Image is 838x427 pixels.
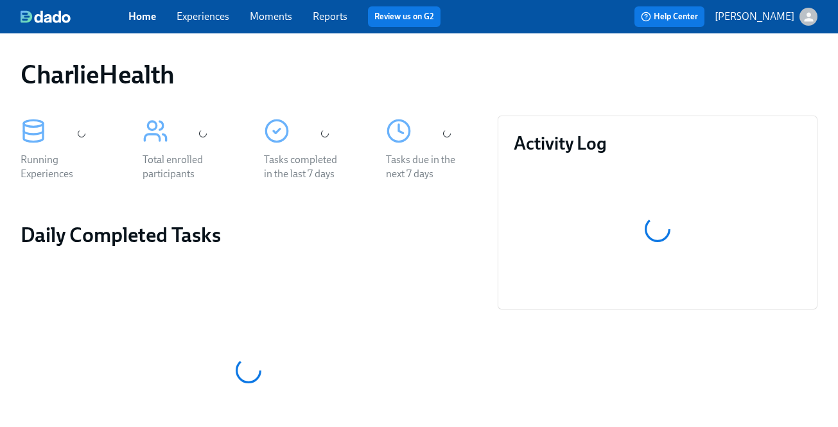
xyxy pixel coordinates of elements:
div: Tasks due in the next 7 days [386,153,468,181]
span: Help Center [641,10,698,23]
a: Reports [313,10,347,22]
p: [PERSON_NAME] [715,10,794,24]
button: Review us on G2 [368,6,441,27]
a: Moments [250,10,292,22]
div: Total enrolled participants [143,153,225,181]
h1: CharlieHealth [21,59,175,90]
div: Running Experiences [21,153,103,181]
button: [PERSON_NAME] [715,8,817,26]
a: Experiences [177,10,229,22]
h3: Activity Log [514,132,801,155]
h2: Daily Completed Tasks [21,222,477,248]
a: Review us on G2 [374,10,434,23]
button: Help Center [634,6,704,27]
a: dado [21,10,128,23]
a: Home [128,10,156,22]
img: dado [21,10,71,23]
div: Tasks completed in the last 7 days [264,153,346,181]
